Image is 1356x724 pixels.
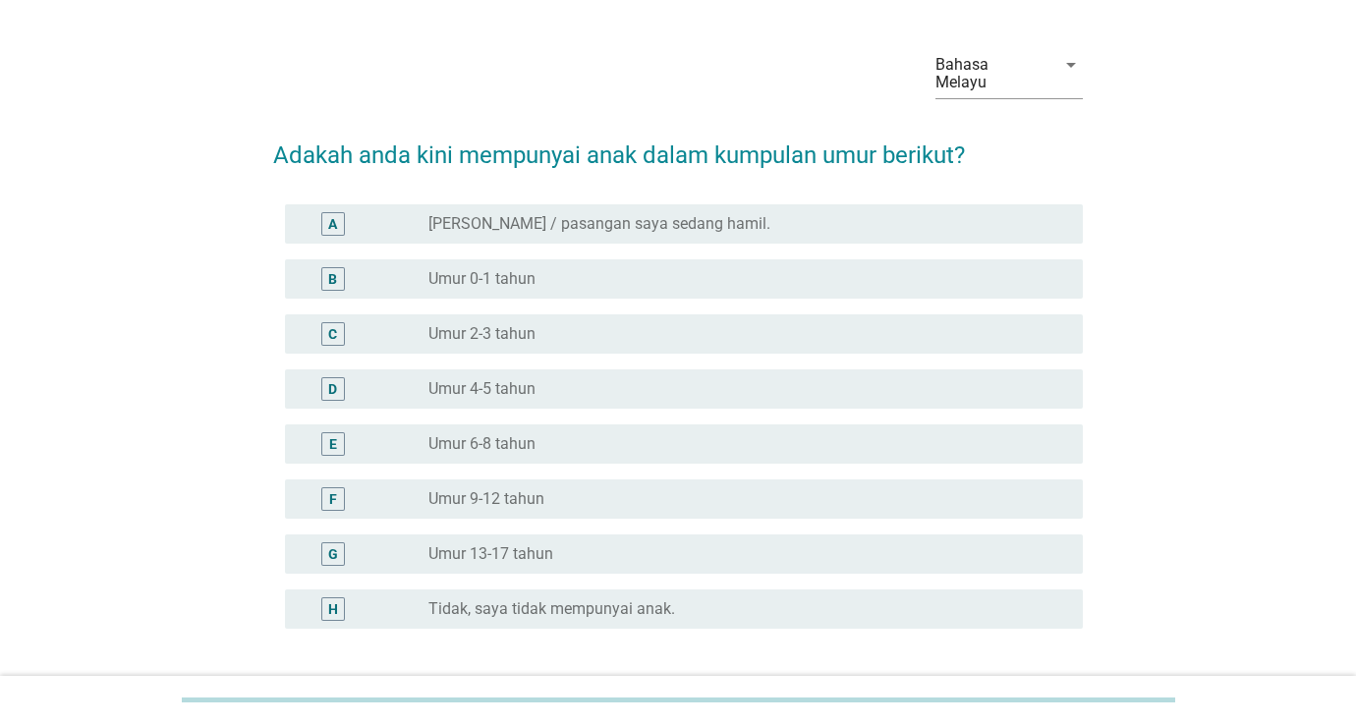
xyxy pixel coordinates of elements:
label: Umur 0-1 tahun [428,269,536,289]
label: Umur 13-17 tahun [428,544,553,564]
div: Bahasa Melayu [935,56,1044,91]
div: E [329,433,337,454]
h2: Adakah anda kini mempunyai anak dalam kumpulan umur berikut? [273,118,1083,173]
div: G [328,543,338,564]
div: D [328,378,337,399]
label: Umur 6-8 tahun [428,434,536,454]
div: H [328,598,338,619]
label: Tidak, saya tidak mempunyai anak. [428,599,675,619]
div: B [328,268,337,289]
i: arrow_drop_down [1059,53,1083,77]
label: [PERSON_NAME] / pasangan saya sedang hamil. [428,214,770,234]
label: Umur 4-5 tahun [428,379,536,399]
div: A [328,213,337,234]
div: C [328,323,337,344]
div: F [329,488,337,509]
label: Umur 9-12 tahun [428,489,544,509]
label: Umur 2-3 tahun [428,324,536,344]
